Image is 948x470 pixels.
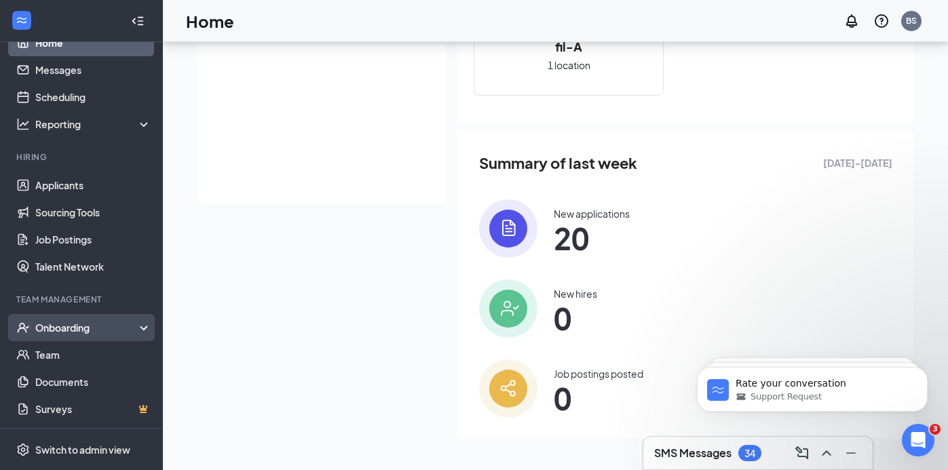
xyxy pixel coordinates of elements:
div: Job postings posted [554,367,643,380]
svg: Minimize [843,445,859,461]
h1: Home [186,9,234,33]
div: BS [906,15,917,26]
svg: QuestionInfo [873,13,890,29]
div: Reporting [35,117,152,131]
svg: UserCheck [16,321,30,334]
a: Sourcing Tools [35,199,151,226]
span: [DATE] - [DATE] [823,155,892,170]
img: icon [479,279,537,338]
svg: Collapse [131,14,145,28]
img: icon [479,359,537,418]
svg: ComposeMessage [794,445,810,461]
div: Hiring [16,151,149,163]
a: SurveysCrown [35,395,151,423]
iframe: Intercom notifications message [677,338,948,433]
button: ComposeMessage [791,442,813,464]
div: New applications [554,207,630,220]
svg: WorkstreamLogo [15,14,29,27]
div: New hires [554,287,597,300]
span: 20 [554,226,630,250]
a: Home [35,29,151,56]
svg: Settings [16,443,30,456]
span: 3 [930,424,941,435]
span: Summary of last week [479,151,637,175]
div: Onboarding [35,321,140,334]
a: Applicants [35,172,151,199]
div: Team Management [16,294,149,305]
a: Team [35,341,151,368]
span: 0 [554,386,643,410]
h3: SMS Messages [654,446,732,461]
svg: Analysis [16,117,30,131]
a: Job Postings [35,226,151,253]
span: 1 location [548,58,590,73]
img: icon [479,199,537,258]
div: Switch to admin view [35,443,130,456]
iframe: Intercom live chat [902,424,934,456]
div: 34 [744,448,755,459]
a: Messages [35,56,151,83]
a: Talent Network [35,253,151,280]
span: 0 [554,306,597,330]
svg: ChevronUp [818,445,835,461]
a: Documents [35,368,151,395]
svg: Notifications [843,13,860,29]
button: Minimize [840,442,862,464]
a: Scheduling [35,83,151,111]
button: ChevronUp [816,442,837,464]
